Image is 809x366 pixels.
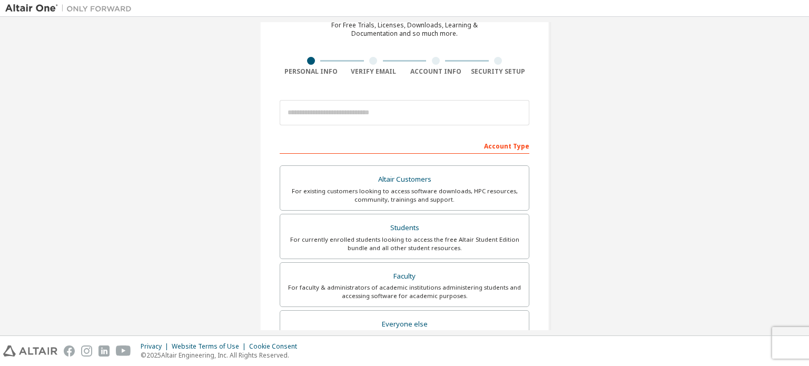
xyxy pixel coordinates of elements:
[5,3,137,14] img: Altair One
[287,317,522,332] div: Everyone else
[141,342,172,351] div: Privacy
[331,21,478,38] div: For Free Trials, Licenses, Downloads, Learning & Documentation and so much more.
[342,67,405,76] div: Verify Email
[172,342,249,351] div: Website Terms of Use
[64,345,75,357] img: facebook.svg
[287,172,522,187] div: Altair Customers
[287,187,522,204] div: For existing customers looking to access software downloads, HPC resources, community, trainings ...
[287,283,522,300] div: For faculty & administrators of academic institutions administering students and accessing softwa...
[98,345,110,357] img: linkedin.svg
[81,345,92,357] img: instagram.svg
[116,345,131,357] img: youtube.svg
[3,345,57,357] img: altair_logo.svg
[249,342,303,351] div: Cookie Consent
[141,351,303,360] p: © 2025 Altair Engineering, Inc. All Rights Reserved.
[287,221,522,235] div: Students
[404,67,467,76] div: Account Info
[280,137,529,154] div: Account Type
[287,235,522,252] div: For currently enrolled students looking to access the free Altair Student Edition bundle and all ...
[287,269,522,284] div: Faculty
[467,67,530,76] div: Security Setup
[280,67,342,76] div: Personal Info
